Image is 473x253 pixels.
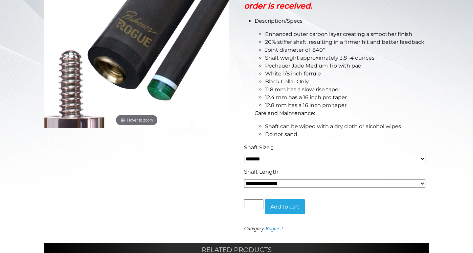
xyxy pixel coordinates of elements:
span: 12.8 mm has a 16 inch pro taper [265,102,347,108]
span: Pechauer Jade Medium Tip with pad [265,63,362,69]
span: Shaft Length [244,169,279,175]
span: Description/Specs [255,18,303,24]
span: Shaft weight approximately 3.8 -4 ounces [265,55,374,61]
span: Care and Maintenance: [255,110,315,116]
span: Enhanced outer carbon layer creating a smoother finish [265,31,412,37]
span: 12.4 mm has a 16 inch pro taper [265,94,347,100]
span: Do not sand [265,131,297,137]
span: White 1/8 inch ferrule [265,70,321,77]
span: Shaft Size [244,144,270,151]
button: Add to cart [265,199,305,214]
input: Product quantity [244,199,263,209]
a: Rogue 2 [265,226,283,231]
span: Category: [244,226,283,231]
span: 20% stiffer shaft, resulting in a firmer hit and better feedback [265,39,424,45]
span: Shaft can be wiped with a dry cloth or alcohol wipes [265,123,401,129]
span: Black Collar Only [265,78,309,85]
span: 11.8 mm has a slow-rise taper [265,86,340,93]
span: Joint diameter of .840″ [265,47,325,53]
abbr: required [271,144,273,151]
